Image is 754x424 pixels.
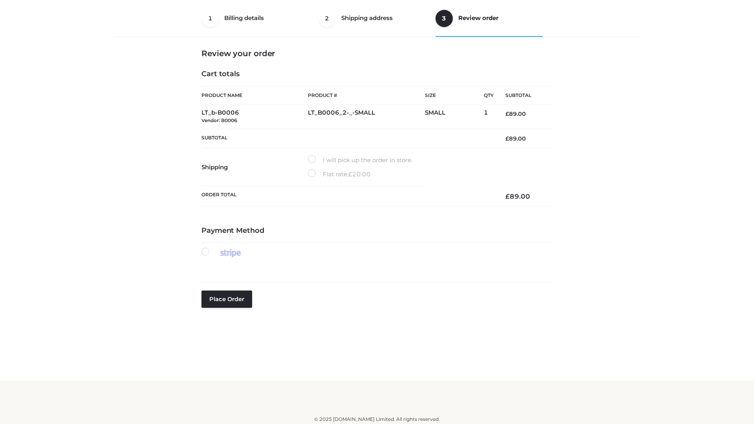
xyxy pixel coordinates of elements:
span: £ [505,135,509,142]
td: LT_B0006_2-_-SMALL [308,104,425,129]
th: Size [425,87,480,104]
th: Order Total [201,186,494,207]
bdi: 20.00 [348,170,371,178]
small: Vendor: B0006 [201,117,237,123]
th: Subtotal [201,129,494,148]
th: Product # [308,86,425,104]
th: Qty [484,86,494,104]
td: LT_b-B0006 [201,104,308,129]
h3: Review your order [201,49,553,58]
td: SMALL [425,104,484,129]
label: Flat rate: [308,169,371,179]
span: £ [505,192,510,200]
td: 1 [484,104,494,129]
span: £ [348,170,352,178]
span: £ [505,110,509,117]
bdi: 89.00 [505,135,526,142]
button: Place order [201,291,252,308]
h4: Cart totals [201,70,553,79]
h4: Payment Method [201,227,553,235]
div: © 2025 [DOMAIN_NAME] Limited. All rights reserved. [117,415,637,423]
th: Subtotal [494,87,553,104]
th: Shipping [201,148,308,186]
bdi: 89.00 [505,192,530,200]
th: Product Name [201,86,308,104]
bdi: 89.00 [505,110,526,117]
label: I will pick up the order in store. [308,155,412,165]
